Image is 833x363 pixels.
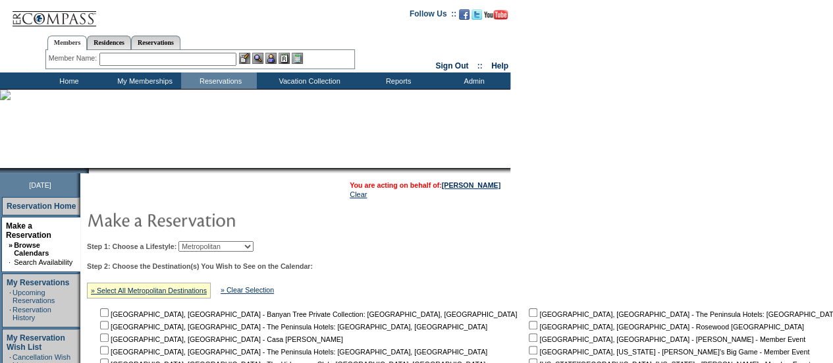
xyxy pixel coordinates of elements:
img: Impersonate [265,53,277,64]
a: Reservations [131,36,180,49]
td: Admin [435,72,510,89]
a: [PERSON_NAME] [442,181,500,189]
a: » Clear Selection [221,286,274,294]
td: Reports [359,72,435,89]
b: Step 1: Choose a Lifestyle: [87,242,176,250]
a: My Reservation Wish List [7,333,65,352]
nobr: [GEOGRAPHIC_DATA], [GEOGRAPHIC_DATA] - Casa [PERSON_NAME] [97,335,343,343]
a: Members [47,36,88,50]
b: Step 2: Choose the Destination(s) You Wish to See on the Calendar: [87,262,313,270]
a: Sign Out [435,61,468,70]
td: Vacation Collection [257,72,359,89]
nobr: [GEOGRAPHIC_DATA], [GEOGRAPHIC_DATA] - [PERSON_NAME] - Member Event [526,335,805,343]
a: Help [491,61,508,70]
a: Become our fan on Facebook [459,13,470,21]
a: Search Availability [14,258,72,266]
a: Follow us on Twitter [471,13,482,21]
nobr: [GEOGRAPHIC_DATA], [GEOGRAPHIC_DATA] - Banyan Tree Private Collection: [GEOGRAPHIC_DATA], [GEOGRA... [97,310,517,318]
a: Reservation Home [7,202,76,211]
img: blank.gif [89,168,90,173]
td: · [9,306,11,321]
div: Member Name: [49,53,99,64]
a: Clear [350,190,367,198]
img: Subscribe to our YouTube Channel [484,10,508,20]
td: Home [30,72,105,89]
img: Follow us on Twitter [471,9,482,20]
td: · [9,258,13,266]
span: [DATE] [29,181,51,189]
span: :: [477,61,483,70]
a: Make a Reservation [6,221,51,240]
a: Browse Calendars [14,241,49,257]
img: promoShadowLeftCorner.gif [84,168,89,173]
td: My Memberships [105,72,181,89]
nobr: [GEOGRAPHIC_DATA], [US_STATE] - [PERSON_NAME]'s Big Game - Member Event [526,348,809,356]
nobr: [GEOGRAPHIC_DATA], [GEOGRAPHIC_DATA] - The Peninsula Hotels: [GEOGRAPHIC_DATA], [GEOGRAPHIC_DATA] [97,348,487,356]
img: pgTtlMakeReservation.gif [87,206,350,233]
img: View [252,53,263,64]
img: b_calculator.gif [292,53,303,64]
a: My Reservations [7,278,69,287]
img: Reservations [279,53,290,64]
span: You are acting on behalf of: [350,181,500,189]
a: Subscribe to our YouTube Channel [484,13,508,21]
a: » Select All Metropolitan Destinations [91,287,207,294]
a: Residences [87,36,131,49]
b: » [9,241,13,249]
img: Become our fan on Facebook [459,9,470,20]
nobr: [GEOGRAPHIC_DATA], [GEOGRAPHIC_DATA] - The Peninsula Hotels: [GEOGRAPHIC_DATA], [GEOGRAPHIC_DATA] [97,323,487,331]
img: b_edit.gif [239,53,250,64]
a: Upcoming Reservations [13,289,55,304]
td: Reservations [181,72,257,89]
td: Follow Us :: [410,8,456,24]
td: · [9,289,11,304]
nobr: [GEOGRAPHIC_DATA], [GEOGRAPHIC_DATA] - Rosewood [GEOGRAPHIC_DATA] [526,323,803,331]
a: Reservation History [13,306,51,321]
